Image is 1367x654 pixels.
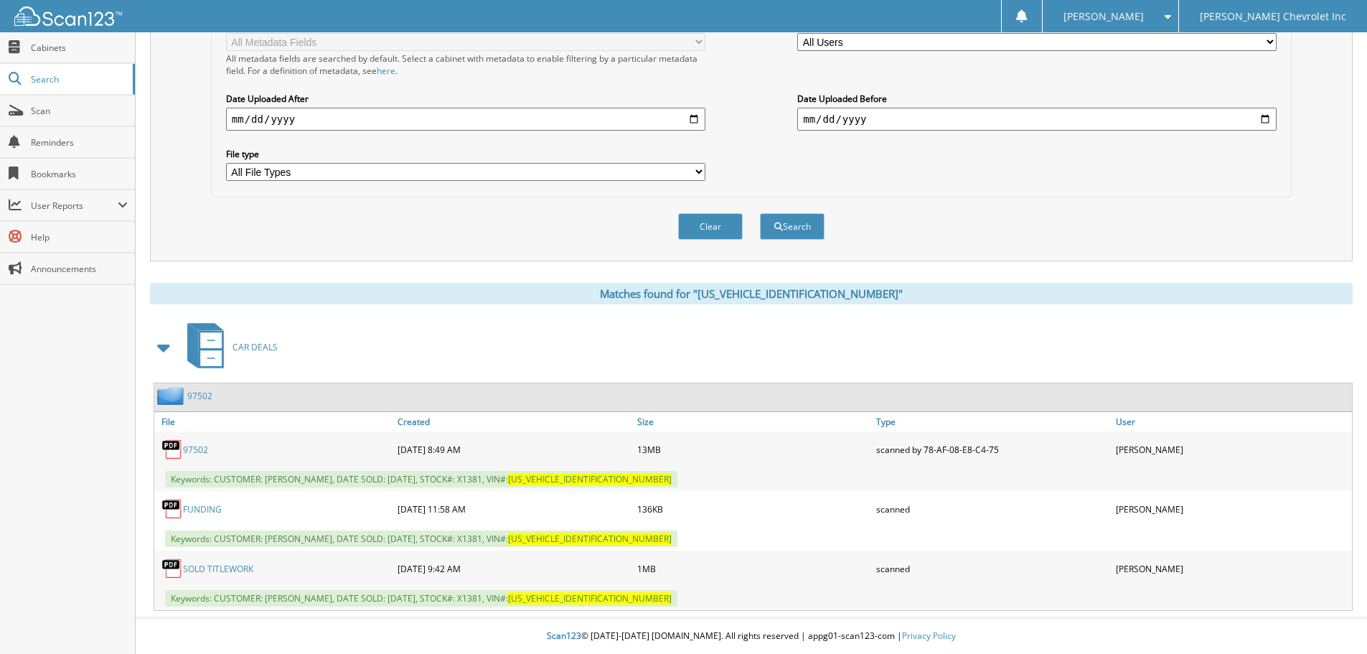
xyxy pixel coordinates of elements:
[154,412,394,431] a: File
[31,73,126,85] span: Search
[183,563,253,575] a: SOLD TITLEWORK
[165,590,677,607] span: Keywords: CUSTOMER: [PERSON_NAME], DATE SOLD: [DATE], STOCK#: X1381, VIN#:
[760,213,825,240] button: Search
[179,319,278,375] a: CAR DEALS
[634,554,873,583] div: 1MB
[873,495,1112,523] div: scanned
[508,473,672,485] span: [US_VEHICLE_IDENTIFICATION_NUMBER]
[161,498,183,520] img: PDF.png
[1063,12,1144,21] span: [PERSON_NAME]
[31,42,128,54] span: Cabinets
[136,619,1367,654] div: © [DATE]-[DATE] [DOMAIN_NAME]. All rights reserved | appg01-scan123-com |
[226,108,705,131] input: start
[232,341,278,353] span: CAR DEALS
[150,283,1353,304] div: Matches found for "[US_VEHICLE_IDENTIFICATION_NUMBER]"
[165,471,677,487] span: Keywords: CUSTOMER: [PERSON_NAME], DATE SOLD: [DATE], STOCK#: X1381, VIN#:
[873,412,1112,431] a: Type
[508,533,672,545] span: [US_VEHICLE_IDENTIFICATION_NUMBER]
[183,503,222,515] a: FUNDING
[161,439,183,460] img: PDF.png
[634,412,873,431] a: Size
[31,136,128,149] span: Reminders
[31,231,128,243] span: Help
[1295,585,1367,654] iframe: Chat Widget
[1112,554,1352,583] div: [PERSON_NAME]
[902,630,956,642] a: Privacy Policy
[797,93,1277,105] label: Date Uploaded Before
[508,592,672,604] span: [US_VEHICLE_IDENTIFICATION_NUMBER]
[226,148,705,160] label: File type
[187,390,212,402] a: 97502
[1112,495,1352,523] div: [PERSON_NAME]
[873,435,1112,464] div: scanned by 78-AF-08-E8-C4-75
[873,554,1112,583] div: scanned
[634,495,873,523] div: 136KB
[31,200,118,212] span: User Reports
[634,435,873,464] div: 13MB
[678,213,743,240] button: Clear
[165,531,677,547] span: Keywords: CUSTOMER: [PERSON_NAME], DATE SOLD: [DATE], STOCK#: X1381, VIN#:
[226,52,705,77] div: All metadata fields are searched by default. Select a cabinet with metadata to enable filtering b...
[394,495,634,523] div: [DATE] 11:58 AM
[226,93,705,105] label: Date Uploaded After
[797,108,1277,131] input: end
[31,168,128,180] span: Bookmarks
[157,387,187,405] img: folder2.png
[161,558,183,579] img: PDF.png
[31,263,128,275] span: Announcements
[1200,12,1346,21] span: [PERSON_NAME] Chevrolet Inc
[394,412,634,431] a: Created
[31,105,128,117] span: Scan
[377,65,395,77] a: here
[394,554,634,583] div: [DATE] 9:42 AM
[14,6,122,26] img: scan123-logo-white.svg
[394,435,634,464] div: [DATE] 8:49 AM
[547,630,581,642] span: Scan123
[1112,412,1352,431] a: User
[1112,435,1352,464] div: [PERSON_NAME]
[183,444,208,456] a: 97502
